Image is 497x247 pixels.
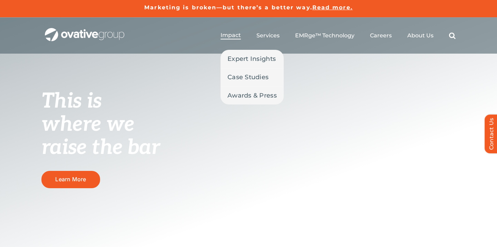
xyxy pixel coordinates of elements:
[312,4,353,11] a: Read more.
[45,27,124,34] a: OG_Full_horizontal_WHT
[370,32,392,39] a: Careers
[144,4,312,11] a: Marketing is broken—but there’s a better way.
[41,89,101,114] span: This is
[41,171,100,188] a: Learn More
[449,32,456,39] a: Search
[55,176,86,183] span: Learn More
[407,32,433,39] a: About Us
[256,32,280,39] a: Services
[227,91,277,100] span: Awards & Press
[221,86,284,104] a: Awards & Press
[227,72,269,82] span: Case Studies
[227,54,276,64] span: Expert Insights
[221,68,284,86] a: Case Studies
[221,32,241,39] a: Impact
[221,25,456,47] nav: Menu
[295,32,354,39] a: EMRge™ Technology
[221,50,284,68] a: Expert Insights
[41,112,160,160] span: where we raise the bar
